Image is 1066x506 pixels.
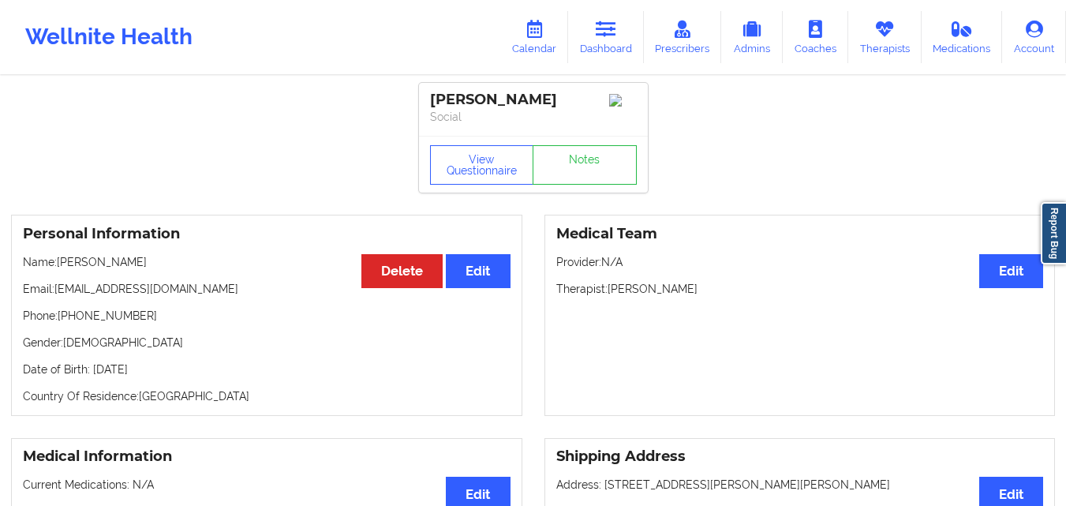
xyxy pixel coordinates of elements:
[556,254,1044,270] p: Provider: N/A
[922,11,1003,63] a: Medications
[556,225,1044,243] h3: Medical Team
[848,11,922,63] a: Therapists
[23,362,511,377] p: Date of Birth: [DATE]
[533,145,637,185] a: Notes
[979,254,1043,288] button: Edit
[430,145,534,185] button: View Questionnaire
[609,94,637,107] img: Image%2Fplaceholer-image.png
[23,225,511,243] h3: Personal Information
[721,11,783,63] a: Admins
[23,308,511,324] p: Phone: [PHONE_NUMBER]
[783,11,848,63] a: Coaches
[500,11,568,63] a: Calendar
[430,91,637,109] div: [PERSON_NAME]
[556,448,1044,466] h3: Shipping Address
[556,477,1044,493] p: Address: [STREET_ADDRESS][PERSON_NAME][PERSON_NAME]
[1041,202,1066,264] a: Report Bug
[446,254,510,288] button: Edit
[568,11,644,63] a: Dashboard
[23,448,511,466] h3: Medical Information
[430,109,637,125] p: Social
[23,477,511,493] p: Current Medications: N/A
[23,254,511,270] p: Name: [PERSON_NAME]
[23,388,511,404] p: Country Of Residence: [GEOGRAPHIC_DATA]
[23,281,511,297] p: Email: [EMAIL_ADDRESS][DOMAIN_NAME]
[644,11,722,63] a: Prescribers
[23,335,511,350] p: Gender: [DEMOGRAPHIC_DATA]
[556,281,1044,297] p: Therapist: [PERSON_NAME]
[361,254,443,288] button: Delete
[1002,11,1066,63] a: Account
